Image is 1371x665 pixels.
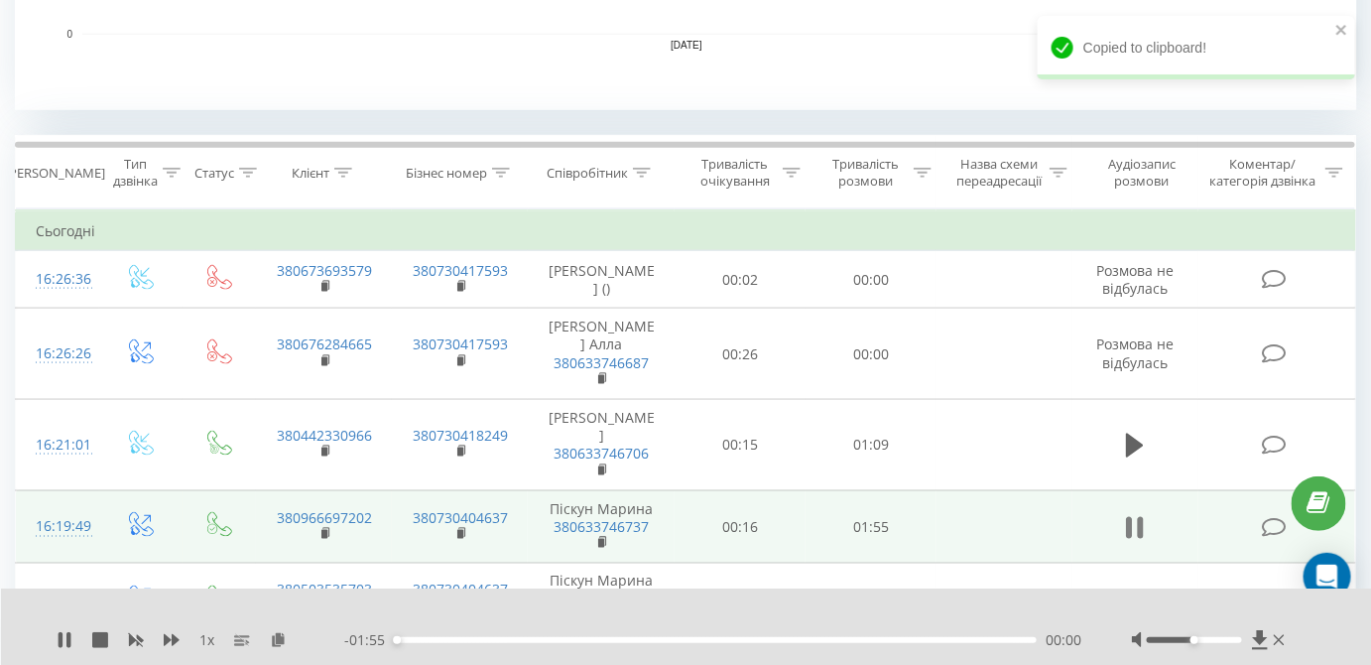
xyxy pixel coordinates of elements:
[66,29,72,40] text: 0
[277,261,372,280] a: 380673693579
[1038,16,1355,79] div: Copied to clipboard!
[675,490,806,564] td: 00:16
[1190,636,1198,644] div: Accessibility label
[36,426,79,465] div: 16:21:01
[413,508,508,527] a: 380730404637
[1090,156,1193,190] div: Аудіозапис розмови
[393,636,401,644] div: Accessibility label
[277,426,372,445] a: 380442330966
[277,581,372,599] a: 380503535703
[36,581,79,619] div: 16:16:41
[806,564,936,637] td: 00:32
[692,156,778,190] div: Тривалість очікування
[1304,553,1351,600] div: Open Intercom Messenger
[413,261,508,280] a: 380730417593
[1204,156,1320,190] div: Коментар/категорія дзвінка
[36,507,79,546] div: 16:19:49
[806,251,936,309] td: 00:00
[413,581,508,599] a: 380730404637
[823,156,909,190] div: Тривалість розмови
[528,251,675,309] td: [PERSON_NAME] ()
[675,564,806,637] td: 00:11
[554,517,649,536] a: 380633746737
[194,165,234,182] div: Статус
[554,353,649,372] a: 380633746687
[1096,261,1174,298] span: Розмова не відбулась
[199,630,214,650] span: 1 x
[675,309,806,400] td: 00:26
[528,309,675,400] td: [PERSON_NAME] Алла
[806,400,936,491] td: 01:09
[806,490,936,564] td: 01:55
[547,165,628,182] div: Співробітник
[344,630,395,650] span: - 01:55
[292,165,329,182] div: Клієнт
[954,156,1045,190] div: Назва схеми переадресації
[528,490,675,564] td: Піскун Марина
[528,564,675,637] td: Піскун Марина
[671,41,702,52] text: [DATE]
[36,334,79,373] div: 16:26:26
[528,400,675,491] td: [PERSON_NAME]
[406,165,487,182] div: Бізнес номер
[277,334,372,353] a: 380676284665
[554,444,649,463] a: 380633746706
[675,251,806,309] td: 00:02
[36,260,79,299] div: 16:26:36
[277,508,372,527] a: 380966697202
[675,400,806,491] td: 00:15
[1096,334,1174,371] span: Розмова не відбулась
[413,426,508,445] a: 380730418249
[113,156,158,190] div: Тип дзвінка
[1047,630,1082,650] span: 00:00
[5,165,105,182] div: [PERSON_NAME]
[16,211,1356,251] td: Сьогодні
[1335,22,1349,41] button: close
[806,309,936,400] td: 00:00
[413,334,508,353] a: 380730417593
